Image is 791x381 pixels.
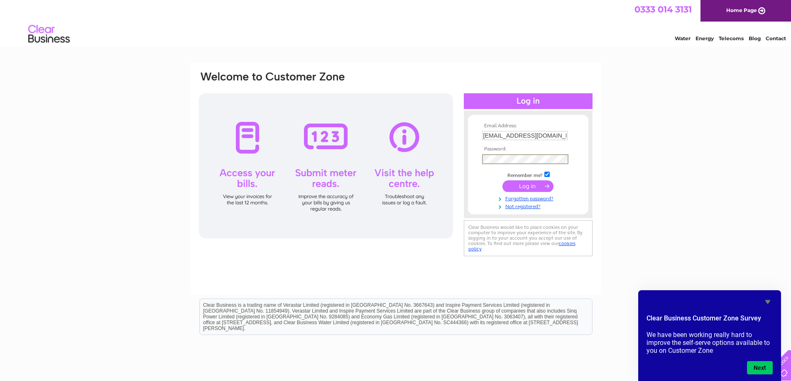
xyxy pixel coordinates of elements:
[647,331,773,354] p: We have been working really hard to improve the self-serve options available to you on Customer Zone
[634,4,692,15] a: 0333 014 3131
[766,35,786,41] a: Contact
[695,35,714,41] a: Energy
[749,35,761,41] a: Blog
[719,35,744,41] a: Telecoms
[763,297,773,307] button: Hide survey
[468,240,575,252] a: cookies policy
[482,194,576,202] a: Forgotten password?
[480,146,576,152] th: Password:
[647,313,773,328] h2: Clear Business Customer Zone Survey
[482,202,576,210] a: Not registered?
[647,297,773,374] div: Clear Business Customer Zone Survey
[480,170,576,179] td: Remember me?
[502,180,553,192] input: Submit
[675,35,691,41] a: Water
[480,123,576,129] th: Email Address:
[747,361,773,374] button: Next question
[200,5,592,40] div: Clear Business is a trading name of Verastar Limited (registered in [GEOGRAPHIC_DATA] No. 3667643...
[28,22,70,47] img: logo.png
[464,220,593,256] div: Clear Business would like to place cookies on your computer to improve your experience of the sit...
